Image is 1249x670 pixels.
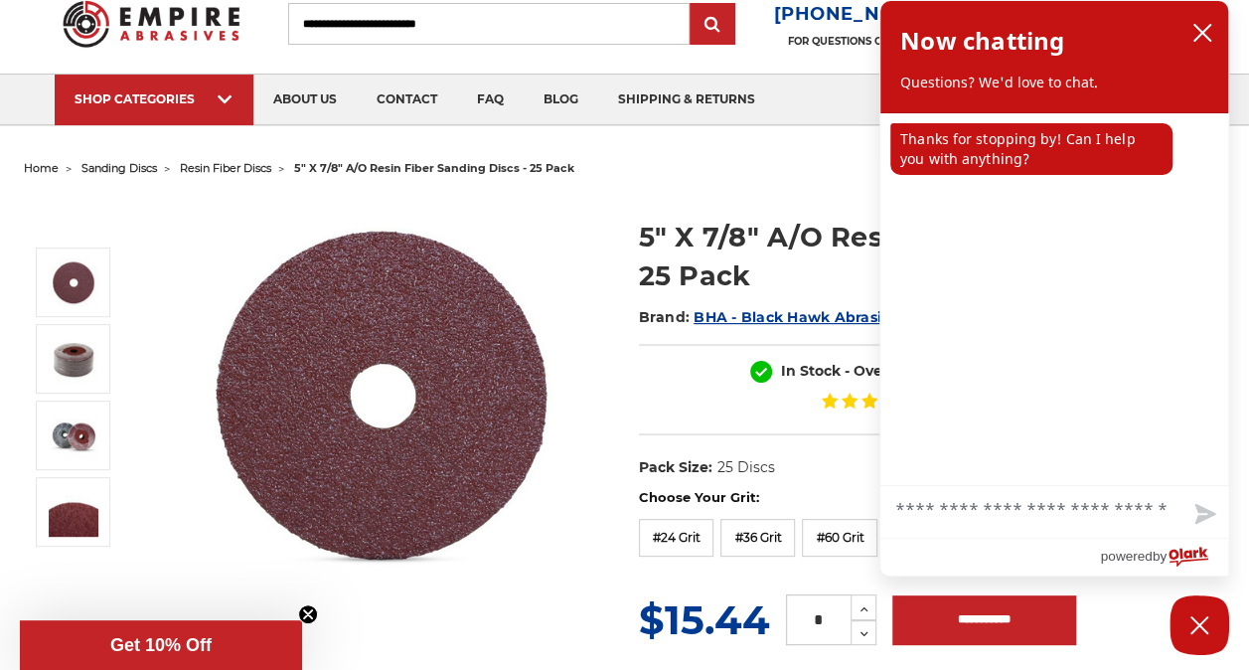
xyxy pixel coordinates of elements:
span: Get 10% Off [110,635,212,655]
a: sanding discs [81,161,157,175]
a: faq [457,75,524,125]
input: Submit [693,5,732,45]
a: resin fiber discs [180,161,271,175]
button: Close teaser [298,604,318,624]
label: Choose Your Grit: [639,488,1225,508]
img: 5 inch aluminum oxide resin fiber disc [49,257,98,307]
a: blog [524,75,598,125]
a: Powered by Olark [1100,539,1228,576]
span: $15.44 [639,595,770,644]
dt: Pack Size: [639,457,712,478]
dd: 25 Discs [716,457,774,478]
span: by [1153,544,1167,569]
div: SHOP CATEGORIES [75,91,234,106]
img: 5" X 7/8" A/O Resin Fiber Sanding Discs - 25 Pack [49,487,98,537]
h2: Now chatting [900,21,1064,61]
span: - Over [845,362,888,380]
img: 5 inch aluminum oxide resin fiber disc [184,197,581,592]
span: In Stock [781,362,841,380]
h1: 5" X 7/8" A/O Resin Fiber Sanding Discs - 25 Pack [639,218,1225,295]
img: 5" X 7/8" A/O Resin Fiber Sanding Discs - 25 Pack [49,334,98,384]
a: home [24,161,59,175]
p: Questions? We'd love to chat. [900,73,1208,92]
img: 5" X 7/8" A/O Resin Fiber Sanding Discs - 25 Pack [49,411,98,460]
div: chat [880,113,1228,485]
button: close chatbox [1186,18,1218,48]
a: BHA - Black Hawk Abrasives [694,308,906,326]
a: contact [357,75,457,125]
button: Close Chatbox [1170,595,1229,655]
span: Brand: [639,308,691,326]
a: shipping & returns [598,75,775,125]
span: powered [1100,544,1152,569]
p: Thanks for stopping by! Can I help you with anything? [890,123,1172,175]
p: FOR QUESTIONS OR INQUIRIES [774,35,960,48]
div: Get 10% OffClose teaser [20,620,302,670]
a: about us [253,75,357,125]
button: Send message [1178,492,1228,538]
span: 5" x 7/8" a/o resin fiber sanding discs - 25 pack [294,161,574,175]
